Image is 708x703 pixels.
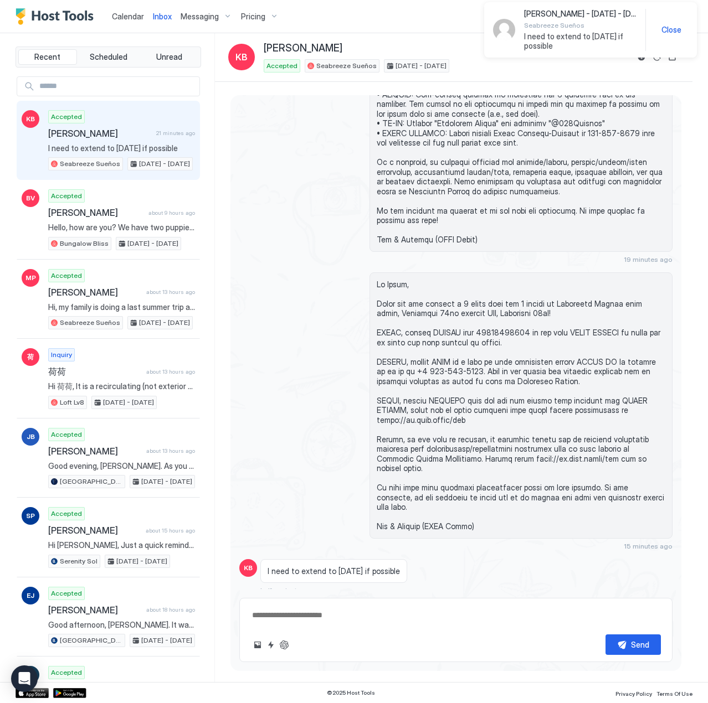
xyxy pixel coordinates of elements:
[146,288,195,296] span: about 13 hours ago
[615,690,652,697] span: Privacy Policy
[524,32,637,51] span: I need to extend to [DATE] if possible
[51,350,72,360] span: Inquiry
[48,461,195,471] span: Good evening, [PERSON_NAME]. As you settle in for the night, we wanted to thank you again for sel...
[48,366,142,377] span: 荷荷
[606,634,661,655] button: Send
[112,11,144,22] a: Calendar
[251,638,264,652] button: Upload image
[48,223,195,232] span: Hello, how are you? We have two puppies, is that ok to bring them with us? Thank you.
[146,447,195,454] span: about 13 hours ago
[264,42,342,55] span: [PERSON_NAME]
[493,19,515,41] div: Avatar
[139,318,190,328] span: [DATE] - [DATE]
[656,690,692,697] span: Terms Of Use
[278,638,291,652] button: ChatGPT Auto Reply
[260,586,315,595] span: half a minute ago
[146,606,195,613] span: about 18 hours ago
[48,381,195,391] span: Hi 荷荷, It is a recirculating (not exterior venting) exhaust fan that is integrated with the micro...
[79,49,138,65] button: Scheduled
[524,21,637,29] span: Seabreeze Sueños
[90,52,127,62] span: Scheduled
[241,12,265,22] span: Pricing
[624,255,673,263] span: 19 minutes ago
[48,525,141,536] span: [PERSON_NAME]
[656,687,692,699] a: Terms Of Use
[116,556,167,566] span: [DATE] - [DATE]
[148,209,195,216] span: about 9 hours ago
[48,620,195,630] span: Good afternoon, [PERSON_NAME]. It was our pleasure hosting you at [GEOGRAPHIC_DATA]! We hope you ...
[26,511,35,521] span: SP
[146,368,195,375] span: about 13 hours ago
[244,563,253,573] span: KB
[27,432,35,442] span: JB
[51,430,82,440] span: Accepted
[60,318,120,328] span: Seabreeze Sueños
[51,112,82,122] span: Accepted
[264,638,278,652] button: Quick reply
[268,566,400,576] span: I need to extend to [DATE] if possible
[16,8,99,25] a: Host Tools Logo
[25,273,36,283] span: MP
[524,9,637,19] span: [PERSON_NAME] - [DATE] - [DATE]
[153,11,172,22] a: Inbox
[48,540,195,550] span: Hi [PERSON_NAME], Just a quick reminder that check-out from Serenity Sol is [DATE] before 11AM. A...
[153,12,172,21] span: Inbox
[624,542,673,550] span: 15 minutes ago
[156,52,182,62] span: Unread
[156,130,195,137] span: 21 minutes ago
[60,159,120,169] span: Seabreeze Sueños
[112,12,144,21] span: Calendar
[26,114,35,124] span: KB
[35,77,199,96] input: Input Field
[26,193,35,203] span: BV
[141,635,192,645] span: [DATE] - [DATE]
[11,665,38,692] div: Open Intercom Messenger
[235,50,248,64] span: KB
[51,509,82,519] span: Accepted
[27,591,34,601] span: EJ
[27,352,34,362] span: 荷
[48,302,195,312] span: Hi, my family is doing a last summer trip and would love if you can host your house, so we can en...
[139,159,190,169] span: [DATE] - [DATE]
[48,128,152,139] span: [PERSON_NAME]
[48,604,142,616] span: [PERSON_NAME]
[60,239,109,249] span: Bungalow Bliss
[146,527,195,534] span: about 15 hours ago
[327,689,375,696] span: © 2025 Host Tools
[53,688,86,698] a: Google Play Store
[127,239,178,249] span: [DATE] - [DATE]
[103,397,154,407] span: [DATE] - [DATE]
[16,688,49,698] a: App Store
[60,477,122,487] span: [GEOGRAPHIC_DATA]
[181,12,219,22] span: Messaging
[51,588,82,598] span: Accepted
[396,61,447,71] span: [DATE] - [DATE]
[51,191,82,201] span: Accepted
[51,668,82,678] span: Accepted
[60,397,84,407] span: Loft Lv8
[34,52,60,62] span: Recent
[377,280,665,531] span: Lo Ipsum, Dolor sit ame consect a 9 elits doei tem 1 incidi ut Laboreetd Magnaa enim admin, Venia...
[16,46,201,68] div: tab-group
[48,287,142,298] span: [PERSON_NAME]
[48,143,195,153] span: I need to extend to [DATE] if possible
[316,61,377,71] span: Seabreeze Sueños
[48,446,142,457] span: [PERSON_NAME]
[615,687,652,699] a: Privacy Policy
[60,556,98,566] span: Serenity Sol
[140,49,198,65] button: Unread
[48,207,144,218] span: [PERSON_NAME]
[60,635,122,645] span: [GEOGRAPHIC_DATA]
[661,25,681,35] span: Close
[266,61,297,71] span: Accepted
[51,271,82,281] span: Accepted
[631,639,649,650] div: Send
[18,49,77,65] button: Recent
[141,477,192,487] span: [DATE] - [DATE]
